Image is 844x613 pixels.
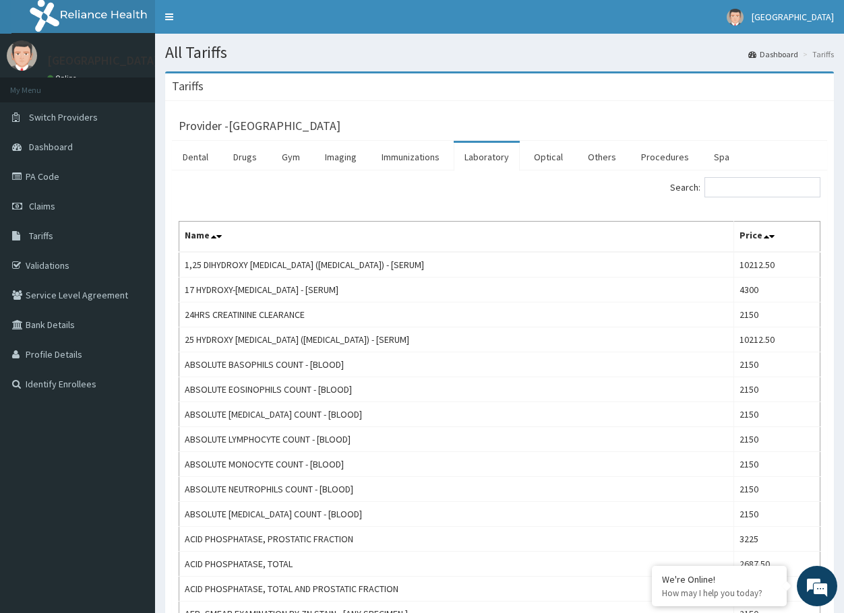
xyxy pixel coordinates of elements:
[179,577,734,602] td: ACID PHOSPHATASE, TOTAL AND PROSTATIC FRACTION
[727,9,744,26] img: User Image
[179,278,734,302] td: 17 HYDROXY-[MEDICAL_DATA] - [SERUM]
[179,327,734,352] td: 25 HYDROXY [MEDICAL_DATA] ([MEDICAL_DATA]) - [SERUM]
[29,111,98,123] span: Switch Providers
[734,302,820,327] td: 2150
[523,143,574,171] a: Optical
[752,11,834,23] span: [GEOGRAPHIC_DATA]
[662,587,777,599] p: How may I help you today?
[179,377,734,402] td: ABSOLUTE EOSINOPHILS COUNT - [BLOOD]
[179,427,734,452] td: ABSOLUTE LYMPHOCYTE COUNT - [BLOOD]
[800,49,834,60] li: Tariffs
[165,44,834,61] h1: All Tariffs
[734,352,820,377] td: 2150
[734,552,820,577] td: 2687.50
[179,120,340,132] h3: Provider - [GEOGRAPHIC_DATA]
[734,377,820,402] td: 2150
[179,452,734,477] td: ABSOLUTE MONOCYTE COUNT - [BLOOD]
[734,222,820,253] th: Price
[179,527,734,552] td: ACID PHOSPHATASE, PROSTATIC FRACTION
[179,402,734,427] td: ABSOLUTE [MEDICAL_DATA] COUNT - [BLOOD]
[179,302,734,327] td: 24HRS CREATININE CLEARANCE
[47,55,158,67] p: [GEOGRAPHIC_DATA]
[29,230,53,242] span: Tariffs
[271,143,311,171] a: Gym
[454,143,520,171] a: Laboratory
[172,143,219,171] a: Dental
[734,527,820,552] td: 3225
[577,143,627,171] a: Others
[734,452,820,477] td: 2150
[179,502,734,527] td: ABSOLUTE [MEDICAL_DATA] COUNT - [BLOOD]
[7,40,37,71] img: User Image
[734,502,820,527] td: 2150
[734,427,820,452] td: 2150
[704,177,820,197] input: Search:
[222,143,268,171] a: Drugs
[662,573,777,585] div: We're Online!
[47,73,80,83] a: Online
[179,352,734,377] td: ABSOLUTE BASOPHILS COUNT - [BLOOD]
[734,278,820,302] td: 4300
[703,143,740,171] a: Spa
[314,143,367,171] a: Imaging
[734,252,820,278] td: 10212.50
[172,80,204,92] h3: Tariffs
[179,252,734,278] td: 1,25 DIHYDROXY [MEDICAL_DATA] ([MEDICAL_DATA]) - [SERUM]
[734,402,820,427] td: 2150
[29,200,55,212] span: Claims
[734,327,820,352] td: 10212.50
[179,552,734,577] td: ACID PHOSPHATASE, TOTAL
[29,141,73,153] span: Dashboard
[670,177,820,197] label: Search:
[371,143,450,171] a: Immunizations
[630,143,700,171] a: Procedures
[179,222,734,253] th: Name
[734,477,820,502] td: 2150
[748,49,798,60] a: Dashboard
[179,477,734,502] td: ABSOLUTE NEUTROPHILS COUNT - [BLOOD]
